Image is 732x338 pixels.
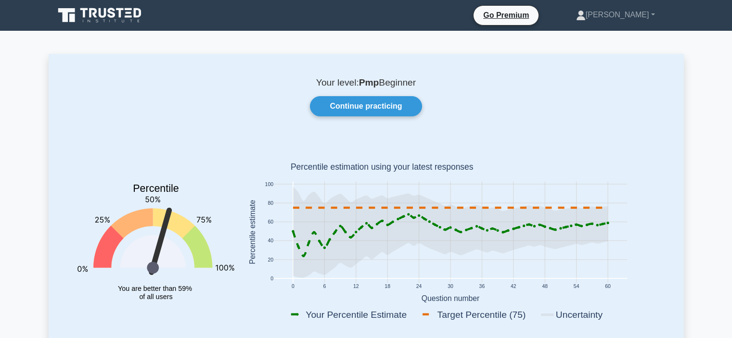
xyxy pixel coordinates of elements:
[553,5,678,25] a: [PERSON_NAME]
[265,182,273,187] text: 100
[385,284,390,289] text: 18
[421,294,479,302] text: Question number
[118,285,192,292] tspan: You are better than 59%
[270,276,273,281] text: 0
[353,284,359,289] text: 12
[268,220,273,225] text: 60
[448,284,453,289] text: 30
[268,257,273,263] text: 20
[268,200,273,206] text: 80
[416,284,422,289] text: 24
[72,77,661,88] p: Your level: Beginner
[290,163,473,172] text: Percentile estimation using your latest responses
[323,284,326,289] text: 6
[139,293,172,300] tspan: of all users
[248,200,256,264] text: Percentile estimate
[542,284,548,289] text: 48
[291,284,294,289] text: 0
[511,284,516,289] text: 42
[268,238,273,244] text: 40
[359,77,379,88] b: Pmp
[477,9,535,21] a: Go Premium
[479,284,485,289] text: 36
[605,284,611,289] text: 60
[573,284,579,289] text: 54
[133,183,179,195] text: Percentile
[310,96,422,116] a: Continue practicing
